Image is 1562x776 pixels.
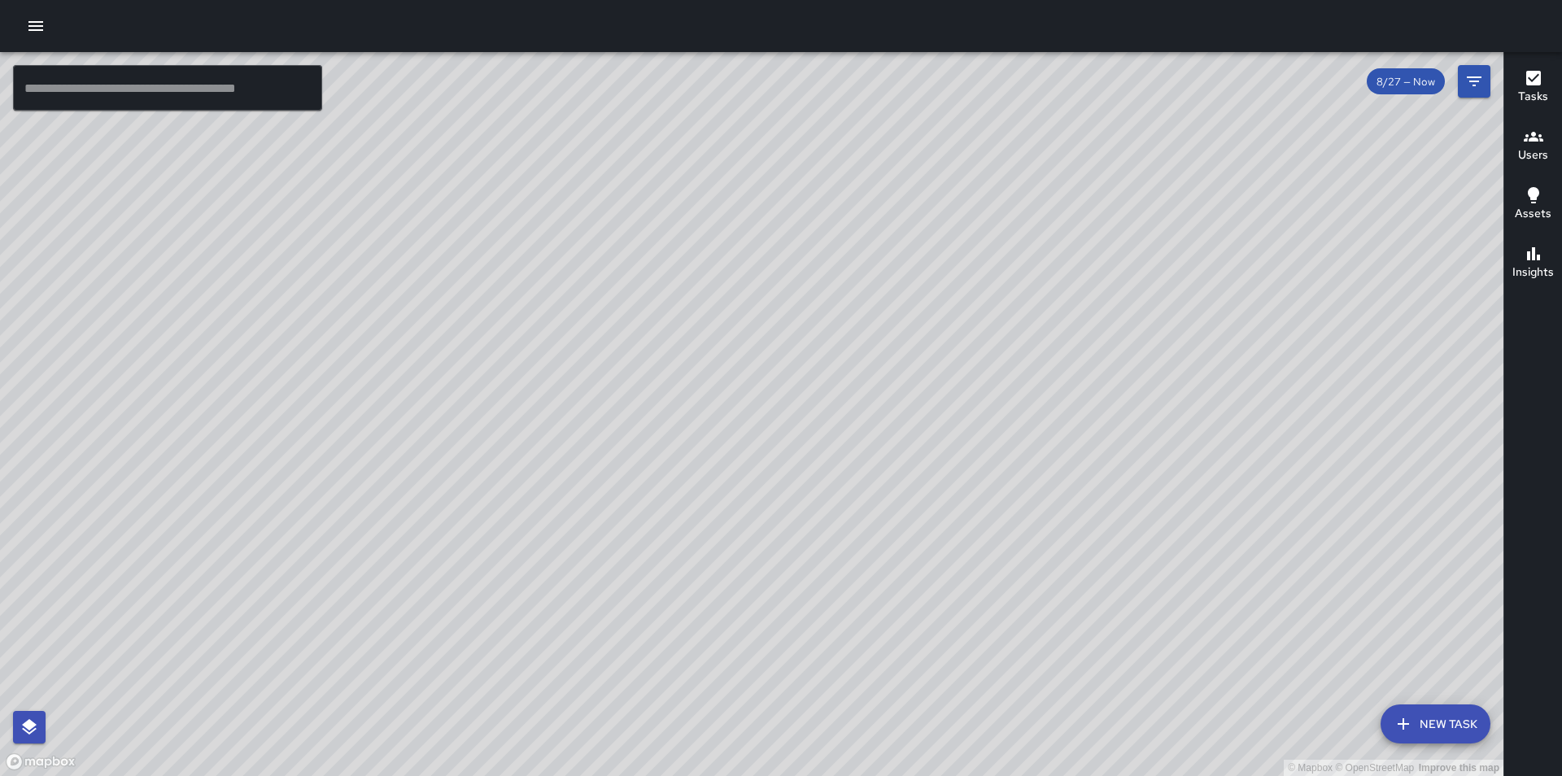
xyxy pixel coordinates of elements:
h6: Tasks [1518,88,1548,106]
button: Filters [1458,65,1490,98]
button: Insights [1504,234,1562,293]
span: 8/27 — Now [1367,75,1445,89]
h6: Users [1518,146,1548,164]
h6: Insights [1512,264,1554,281]
button: Assets [1504,176,1562,234]
h6: Assets [1515,205,1551,223]
button: New Task [1381,704,1490,743]
button: Users [1504,117,1562,176]
button: Tasks [1504,59,1562,117]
